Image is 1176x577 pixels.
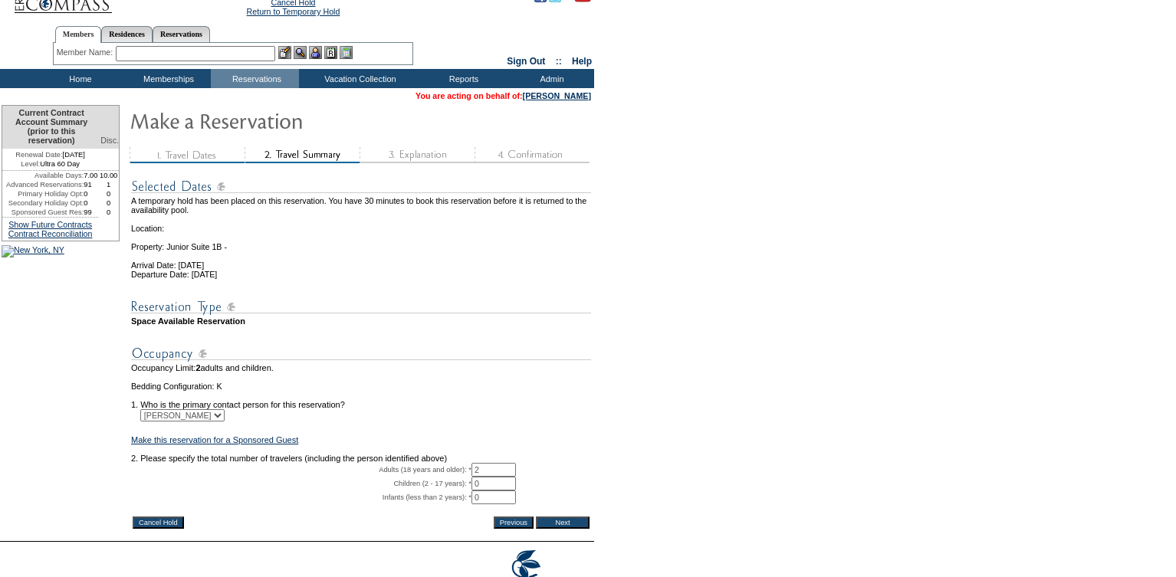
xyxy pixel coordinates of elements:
[131,477,471,490] td: Children (2 - 17 years): *
[278,46,291,59] img: b_edit.gif
[131,270,591,279] td: Departure Date: [DATE]
[100,136,119,145] span: Disc.
[130,105,436,136] img: Make Reservation
[340,46,353,59] img: b_calculator.gif
[84,180,98,189] td: 91
[416,91,591,100] span: You are acting on behalf of:
[507,56,545,67] a: Sign Out
[2,180,84,189] td: Advanced Reservations:
[131,363,591,372] td: Occupancy Limit: adults and children.
[131,454,591,463] td: 2. Please specify the total number of travelers (including the person identified above)
[84,208,98,217] td: 99
[536,516,590,529] input: Next
[153,26,210,42] a: Reservations
[494,516,534,529] input: Previous
[294,46,307,59] img: View
[55,26,102,43] a: Members
[506,69,594,88] td: Admin
[2,149,98,159] td: [DATE]
[123,69,211,88] td: Memberships
[131,391,591,409] td: 1. Who is the primary contact person for this reservation?
[245,147,360,163] img: step2_state2.gif
[15,150,62,159] span: Renewal Date:
[475,147,590,163] img: step4_state1.gif
[572,56,592,67] a: Help
[98,189,119,198] td: 0
[131,215,591,233] td: Location:
[131,251,591,270] td: Arrival Date: [DATE]
[8,229,93,238] a: Contract Reconciliation
[21,159,40,169] span: Level:
[2,189,84,198] td: Primary Holiday Opt:
[2,245,64,257] img: New York, NY
[131,344,591,363] img: subTtlOccupancy.gif
[98,180,119,189] td: 1
[211,69,299,88] td: Reservations
[98,171,119,180] td: 10.00
[2,208,84,217] td: Sponsored Guest Res:
[34,69,123,88] td: Home
[8,220,92,229] a: Show Future Contracts
[299,69,418,88] td: Vacation Collection
[556,56,562,67] span: ::
[131,382,591,391] td: Bedding Configuration: K
[131,463,471,477] td: Adults (18 years and older): *
[523,91,591,100] a: [PERSON_NAME]
[2,159,98,171] td: Ultra 60 Day
[309,46,322,59] img: Impersonate
[131,233,591,251] td: Property: Junior Suite 1B -
[84,171,98,180] td: 7.00
[360,147,475,163] img: step3_state1.gif
[131,177,591,196] img: subTtlSelectedDates.gif
[84,198,98,208] td: 0
[133,516,184,529] input: Cancel Hold
[131,490,471,504] td: Infants (less than 2 years): *
[98,208,119,217] td: 0
[130,147,245,163] img: step1_state3.gif
[324,46,337,59] img: Reservations
[418,69,506,88] td: Reports
[131,435,298,444] a: Make this reservation for a Sponsored Guest
[2,106,98,149] td: Current Contract Account Summary (prior to this reservation)
[84,189,98,198] td: 0
[2,171,84,180] td: Available Days:
[131,316,591,326] td: Space Available Reservation
[2,198,84,208] td: Secondary Holiday Opt:
[101,26,153,42] a: Residences
[195,363,200,372] span: 2
[57,46,116,59] div: Member Name:
[131,297,591,316] img: subTtlResType.gif
[98,198,119,208] td: 0
[247,7,340,16] a: Return to Temporary Hold
[131,196,591,215] td: A temporary hold has been placed on this reservation. You have 30 minutes to book this reservatio...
